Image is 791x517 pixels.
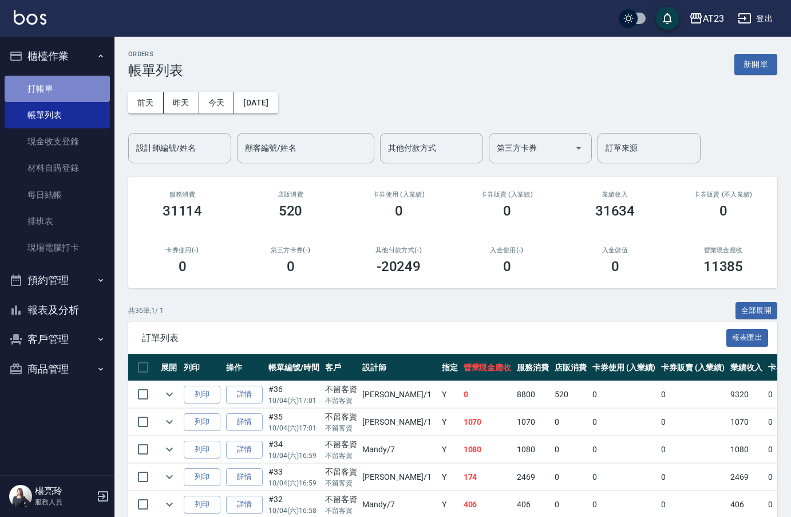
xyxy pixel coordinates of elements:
p: 不留客資 [325,423,357,433]
th: 業績收入 [727,354,765,381]
h3: 31114 [163,203,203,219]
a: 帳單列表 [5,102,110,128]
button: 列印 [184,496,220,514]
p: 10/04 (六) 16:59 [268,451,319,461]
td: Y [439,381,461,408]
td: #33 [266,464,322,491]
img: Logo [14,10,46,25]
td: [PERSON_NAME] /1 [359,381,438,408]
td: 1080 [727,436,765,463]
button: AT23 [685,7,729,30]
p: 10/04 (六) 16:59 [268,478,319,488]
th: 帳單編號/時間 [266,354,322,381]
h3: 0 [395,203,403,219]
h2: 卡券使用 (入業績) [358,191,439,198]
td: Mandy /7 [359,436,438,463]
div: 不留客資 [325,466,357,478]
td: 9320 [727,381,765,408]
button: 預約管理 [5,265,110,295]
a: 詳情 [226,413,263,431]
p: 10/04 (六) 17:01 [268,423,319,433]
th: 營業現金應收 [461,354,515,381]
td: 1080 [461,436,515,463]
th: 指定 [439,354,461,381]
h2: ORDERS [128,50,183,58]
h2: 店販消費 [250,191,331,198]
h3: 520 [279,203,303,219]
button: expand row [161,441,178,458]
td: 2469 [514,464,552,491]
button: 新開單 [734,54,777,75]
p: 10/04 (六) 17:01 [268,395,319,406]
th: 卡券使用 (入業績) [590,354,659,381]
th: 操作 [223,354,266,381]
a: 現場電腦打卡 [5,234,110,261]
td: 174 [461,464,515,491]
td: [PERSON_NAME] /1 [359,464,438,491]
h3: 0 [503,203,511,219]
th: 服務消費 [514,354,552,381]
button: 列印 [184,441,220,459]
p: 10/04 (六) 16:58 [268,506,319,516]
td: 1070 [461,409,515,436]
h3: 0 [503,258,511,275]
p: 共 36 筆, 1 / 1 [128,305,164,316]
td: 0 [552,464,590,491]
th: 列印 [181,354,223,381]
p: 服務人員 [35,497,93,507]
a: 材料自購登錄 [5,155,110,181]
a: 詳情 [226,441,263,459]
h2: 業績收入 [575,191,655,198]
h3: 0 [611,258,619,275]
h2: 第三方卡券(-) [250,246,331,254]
td: 0 [590,464,659,491]
p: 不留客資 [325,506,357,516]
td: 1070 [727,409,765,436]
a: 詳情 [226,496,263,514]
h2: 入金使用(-) [466,246,547,254]
span: 訂單列表 [142,332,726,344]
button: 前天 [128,92,164,113]
td: 1070 [514,409,552,436]
h2: 其他付款方式(-) [358,246,439,254]
a: 詳情 [226,468,263,486]
button: expand row [161,386,178,403]
div: 不留客資 [325,383,357,395]
a: 排班表 [5,208,110,234]
a: 現金收支登錄 [5,128,110,155]
td: #36 [266,381,322,408]
button: expand row [161,468,178,485]
th: 卡券販賣 (入業績) [658,354,727,381]
td: Y [439,409,461,436]
td: 0 [658,464,727,491]
button: 今天 [199,92,235,113]
h2: 卡券販賣 (不入業績) [683,191,764,198]
th: 設計師 [359,354,438,381]
h3: 0 [719,203,727,219]
a: 報表匯出 [726,332,769,343]
th: 店販消費 [552,354,590,381]
a: 每日結帳 [5,182,110,208]
td: 0 [552,409,590,436]
button: expand row [161,413,178,430]
button: [DATE] [234,92,278,113]
button: expand row [161,496,178,513]
a: 打帳單 [5,76,110,102]
a: 新開單 [734,58,777,69]
td: 0 [461,381,515,408]
h2: 營業現金應收 [683,246,764,254]
td: 0 [552,436,590,463]
td: 8800 [514,381,552,408]
button: 列印 [184,413,220,431]
h3: 31634 [595,203,635,219]
h3: 服務消費 [142,191,223,198]
td: Y [439,464,461,491]
td: 0 [590,409,659,436]
td: 0 [590,381,659,408]
p: 不留客資 [325,395,357,406]
h2: 卡券使用(-) [142,246,223,254]
h5: 楊亮玲 [35,485,93,497]
button: 昨天 [164,92,199,113]
th: 展開 [158,354,181,381]
td: 0 [658,409,727,436]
